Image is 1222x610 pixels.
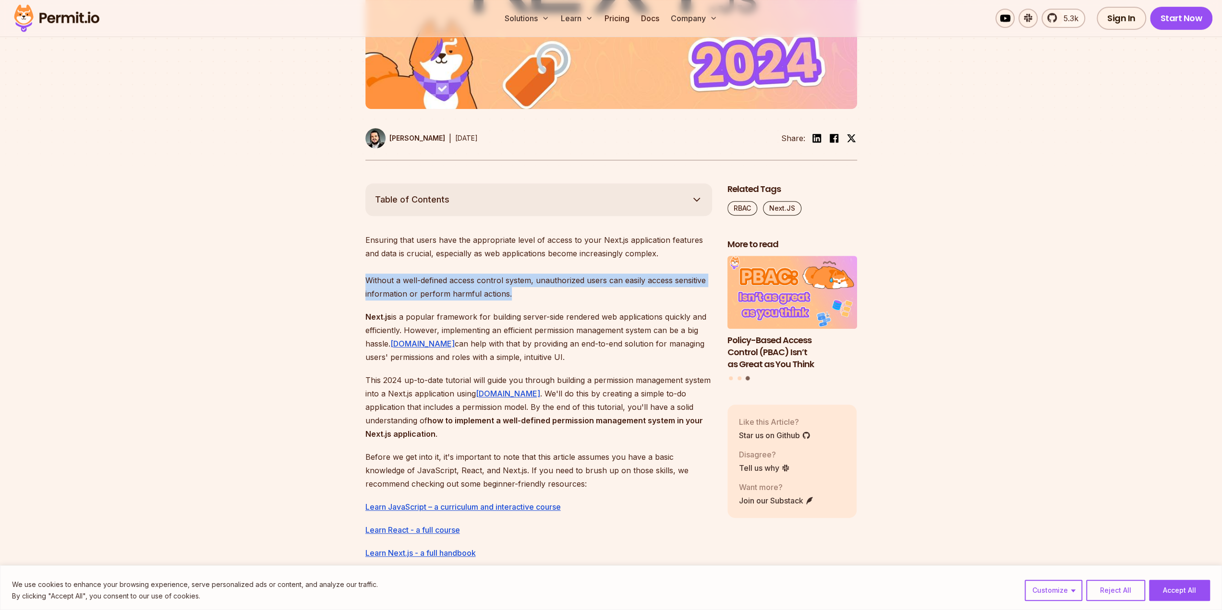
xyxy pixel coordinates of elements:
[375,193,449,206] span: Table of Contents
[455,134,478,142] time: [DATE]
[365,128,445,148] a: [PERSON_NAME]
[811,132,823,144] img: linkedin
[365,183,712,216] button: Table of Contents
[389,133,445,143] p: [PERSON_NAME]
[1058,12,1078,24] span: 5.3k
[1041,9,1085,28] a: 5.3k
[828,132,840,144] img: facebook
[727,183,857,195] h2: Related Tags
[365,502,561,512] a: Learn JavaScript – a curriculum and interactive course
[739,416,811,428] p: Like this Article?
[365,233,712,300] p: Ensuring that users have the appropriate level of access to your Next.js application features and...
[365,128,386,148] img: Gabriel L. Manor
[746,376,750,381] button: Go to slide 3
[763,201,801,215] a: Next.JS
[739,430,811,441] a: Star us on Github
[390,339,455,348] a: [DOMAIN_NAME]
[365,548,476,558] a: Learn Next.js - a full handbook
[365,525,460,535] a: Learn React - a full course
[727,256,857,329] img: Policy-Based Access Control (PBAC) Isn’t as Great as You Think
[365,450,712,490] p: Before we get into it, it's important to note that this article assumes you have a basic knowledg...
[739,495,814,506] a: Join our Substack
[637,9,663,28] a: Docs
[739,481,814,493] p: Want more?
[365,312,391,322] strong: Next.js
[10,2,104,35] img: Permit logo
[476,389,540,398] a: [DOMAIN_NAME]
[365,310,712,364] p: is a popular framework for building server-side rendered web applications quickly and efficiently...
[727,256,857,382] div: Posts
[727,201,757,215] a: RBAC
[738,376,741,380] button: Go to slide 2
[1097,7,1146,30] a: Sign In
[729,376,733,380] button: Go to slide 1
[12,590,378,602] p: By clicking "Accept All", you consent to our use of cookies.
[1025,580,1082,601] button: Customize
[1086,580,1145,601] button: Reject All
[727,256,857,370] li: 3 of 3
[847,133,856,143] img: twitter
[781,132,805,144] li: Share:
[667,9,721,28] button: Company
[365,416,703,439] strong: how to implement a well-defined permission management system in your Next.js application
[1150,7,1213,30] a: Start Now
[727,239,857,251] h2: More to read
[501,9,553,28] button: Solutions
[449,132,451,144] div: |
[1149,580,1210,601] button: Accept All
[739,449,790,460] p: Disagree?
[365,373,712,441] p: This 2024 up-to-date tutorial will guide you through building a permission management system into...
[12,579,378,590] p: We use cookies to enhance your browsing experience, serve personalized ads or content, and analyz...
[739,462,790,474] a: Tell us why
[601,9,633,28] a: Pricing
[727,335,857,370] h3: Policy-Based Access Control (PBAC) Isn’t as Great as You Think
[557,9,597,28] button: Learn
